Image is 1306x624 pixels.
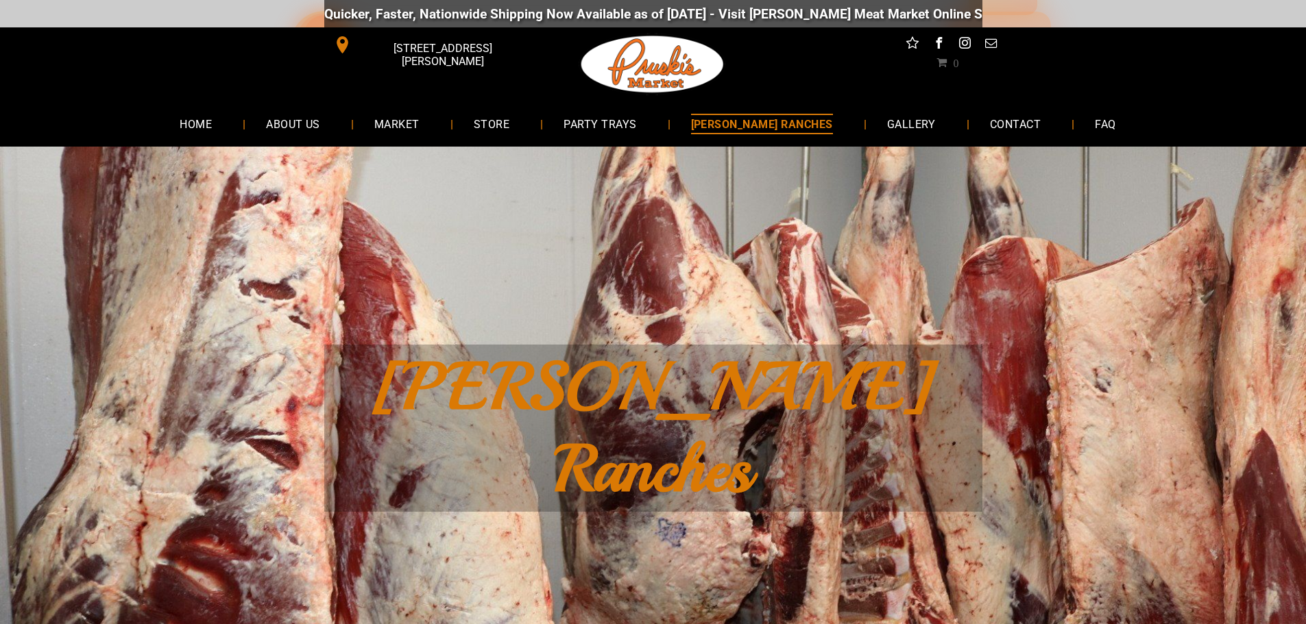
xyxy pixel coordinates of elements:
[453,105,530,142] a: STORE
[930,34,947,55] a: facebook
[969,105,1061,142] a: CONTACT
[982,34,1000,55] a: email
[1074,105,1136,142] a: FAQ
[670,105,854,142] a: [PERSON_NAME] RANCHES
[904,34,921,55] a: Social network
[867,105,956,142] a: GALLERY
[354,35,531,75] span: [STREET_ADDRESS][PERSON_NAME]
[372,346,934,510] span: [PERSON_NAME] Ranches
[159,105,232,142] a: HOME
[324,34,534,55] a: [STREET_ADDRESS][PERSON_NAME]
[354,105,440,142] a: MARKET
[579,27,727,101] img: Pruski-s+Market+HQ+Logo2-1920w.png
[953,57,958,68] span: 0
[245,105,341,142] a: ABOUT US
[543,105,657,142] a: PARTY TRAYS
[956,34,974,55] a: instagram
